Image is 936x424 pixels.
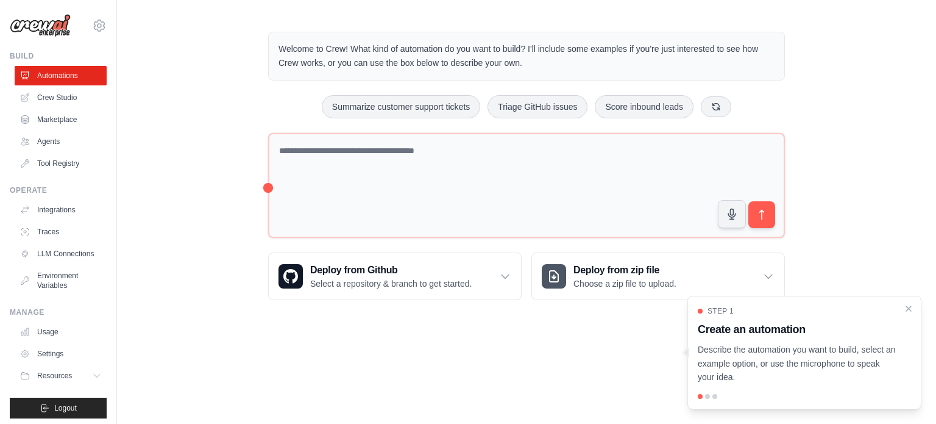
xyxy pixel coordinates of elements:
iframe: Chat Widget [875,365,936,424]
a: Settings [15,344,107,364]
a: Marketplace [15,110,107,129]
h3: Deploy from Github [310,263,472,278]
a: Agents [15,132,107,151]
a: Usage [15,322,107,342]
button: Close walkthrough [904,304,913,314]
p: Describe the automation you want to build, select an example option, or use the microphone to spe... [698,343,896,384]
button: Resources [15,366,107,386]
a: Tool Registry [15,154,107,173]
a: Integrations [15,200,107,220]
button: Triage GitHub issues [487,95,587,118]
span: Logout [54,403,77,413]
img: Logo [10,14,71,37]
a: Environment Variables [15,266,107,295]
a: Traces [15,222,107,242]
div: Manage [10,307,107,317]
p: Welcome to Crew! What kind of automation do you want to build? I'll include some examples if you'... [278,42,775,70]
span: Step 1 [707,306,734,316]
h3: Deploy from zip file [573,263,676,278]
a: LLM Connections [15,244,107,264]
div: Build [10,51,107,61]
div: Operate [10,185,107,195]
span: Resources [37,371,72,381]
p: Choose a zip file to upload. [573,278,676,290]
p: Select a repository & branch to get started. [310,278,472,290]
button: Summarize customer support tickets [322,95,480,118]
button: Logout [10,398,107,419]
h3: Create an automation [698,321,896,338]
a: Crew Studio [15,88,107,107]
button: Score inbound leads [595,95,693,118]
a: Automations [15,66,107,85]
